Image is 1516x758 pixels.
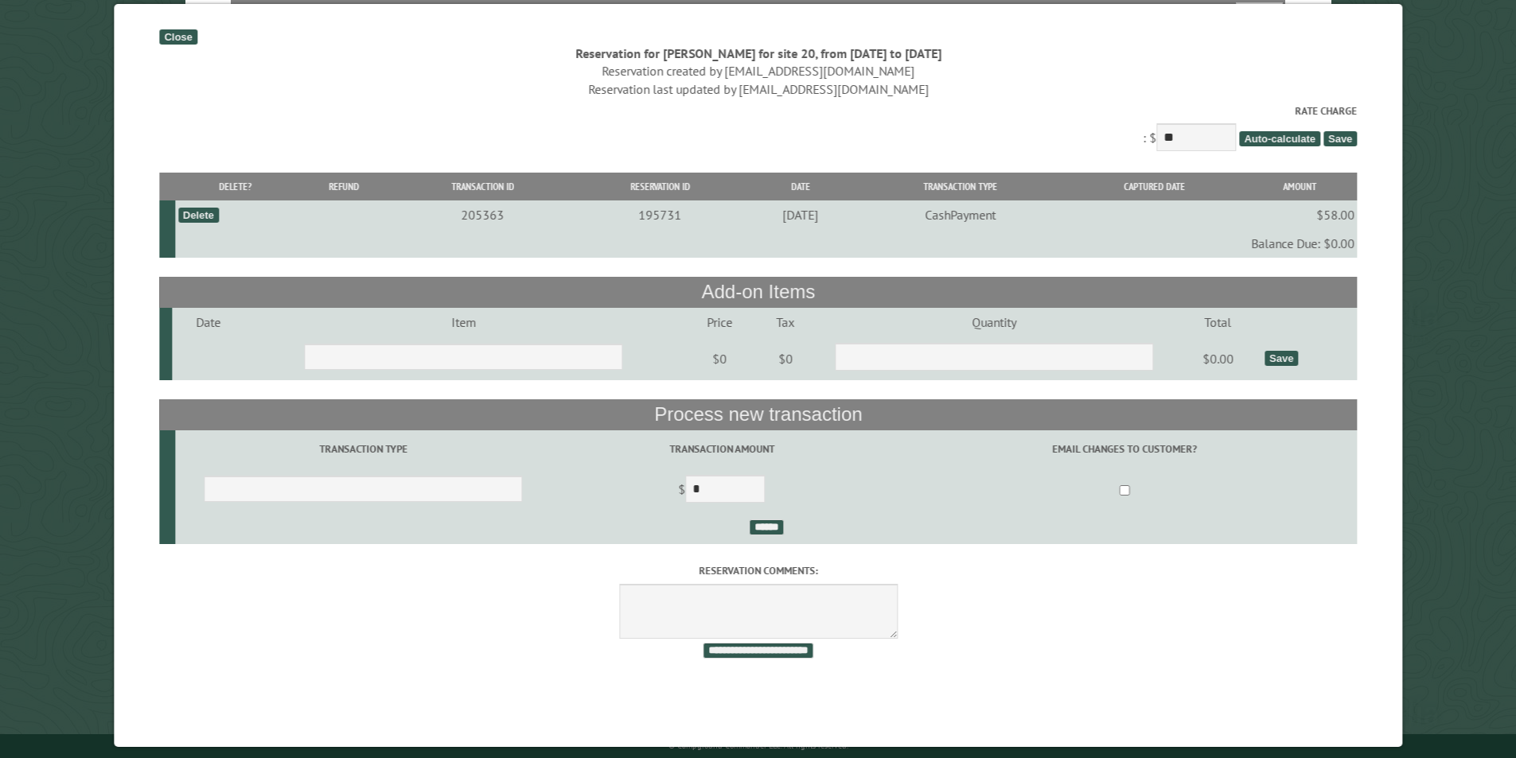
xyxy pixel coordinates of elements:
[177,208,218,223] div: Delete
[1173,308,1261,336] td: Total
[159,563,1357,578] label: Reservation comments:
[1236,2,1283,25] button: Reset
[159,277,1357,307] th: Add-on Items
[172,308,245,336] td: Date
[159,399,1357,430] th: Process new transaction
[159,103,1357,155] div: : $
[1239,131,1320,146] span: Auto-calculate
[573,173,746,200] th: Reservation ID
[159,103,1357,119] label: Rate Charge
[746,173,854,200] th: Date
[1066,173,1243,200] th: Captured Date
[573,200,746,229] td: 195731
[757,336,814,381] td: $0
[175,173,295,200] th: Delete?
[392,173,573,200] th: Transaction ID
[159,80,1357,98] div: Reservation last updated by [EMAIL_ADDRESS][DOMAIN_NAME]
[854,173,1065,200] th: Transaction Type
[295,173,391,200] th: Refund
[392,200,573,229] td: 205363
[1243,173,1357,200] th: Amount
[854,200,1065,229] td: CashPayment
[668,741,848,751] small: © Campground Commander LLC. All rights reserved.
[757,308,814,336] td: Tax
[553,441,890,457] label: Transaction Amount
[177,441,548,457] label: Transaction Type
[1265,351,1298,366] div: Save
[244,308,682,336] td: Item
[1323,131,1357,146] span: Save
[894,441,1354,457] label: Email changes to customer?
[682,336,757,381] td: $0
[814,308,1174,336] td: Quantity
[175,229,1357,258] td: Balance Due: $0.00
[746,200,854,229] td: [DATE]
[682,308,757,336] td: Price
[159,45,1357,62] div: Reservation for [PERSON_NAME] for site 20, from [DATE] to [DATE]
[159,62,1357,80] div: Reservation created by [EMAIL_ADDRESS][DOMAIN_NAME]
[551,468,892,513] td: $
[1243,200,1357,229] td: $58.00
[1173,336,1261,381] td: $0.00
[159,29,197,45] div: Close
